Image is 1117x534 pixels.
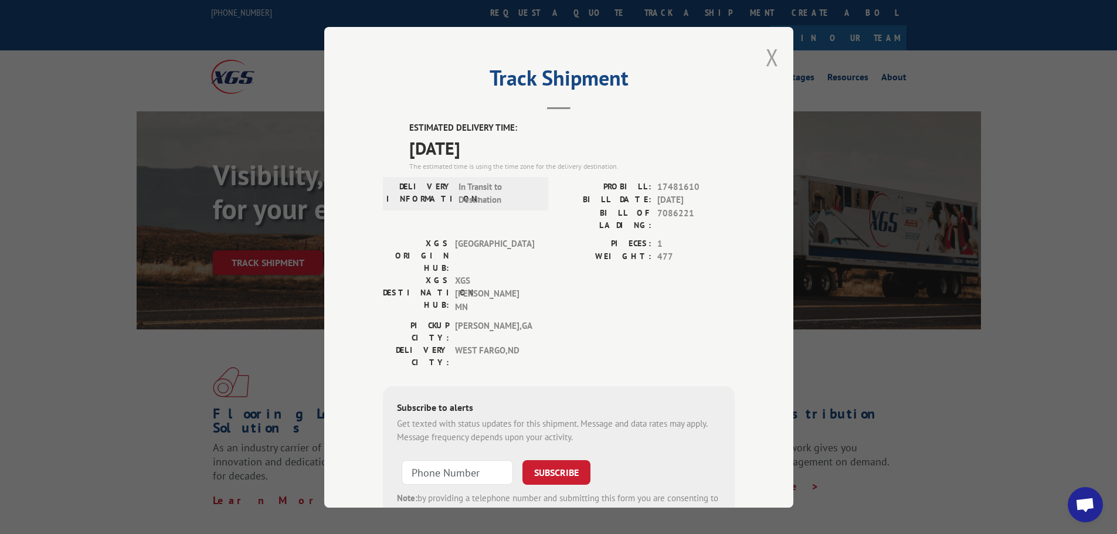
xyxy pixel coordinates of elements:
[383,319,449,344] label: PICKUP CITY:
[455,344,534,369] span: WEST FARGO , ND
[383,274,449,314] label: XGS DESTINATION HUB:
[455,274,534,314] span: XGS [PERSON_NAME] MN
[766,42,779,73] button: Close modal
[657,237,735,250] span: 1
[386,180,453,206] label: DELIVERY INFORMATION:
[559,237,651,250] label: PIECES:
[397,492,721,532] div: by providing a telephone number and submitting this form you are consenting to be contacted by SM...
[383,70,735,92] h2: Track Shipment
[522,460,590,485] button: SUBSCRIBE
[559,193,651,207] label: BILL DATE:
[455,237,534,274] span: [GEOGRAPHIC_DATA]
[397,492,417,504] strong: Note:
[657,206,735,231] span: 7086221
[409,134,735,161] span: [DATE]
[657,180,735,193] span: 17481610
[559,250,651,264] label: WEIGHT:
[397,400,721,417] div: Subscribe to alerts
[559,180,651,193] label: PROBILL:
[657,250,735,264] span: 477
[459,180,538,206] span: In Transit to Destination
[559,206,651,231] label: BILL OF LADING:
[455,319,534,344] span: [PERSON_NAME] , GA
[383,237,449,274] label: XGS ORIGIN HUB:
[383,344,449,369] label: DELIVERY CITY:
[409,121,735,135] label: ESTIMATED DELIVERY TIME:
[397,417,721,444] div: Get texted with status updates for this shipment. Message and data rates may apply. Message frequ...
[402,460,513,485] input: Phone Number
[409,161,735,171] div: The estimated time is using the time zone for the delivery destination.
[657,193,735,207] span: [DATE]
[1068,487,1103,522] div: Open chat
